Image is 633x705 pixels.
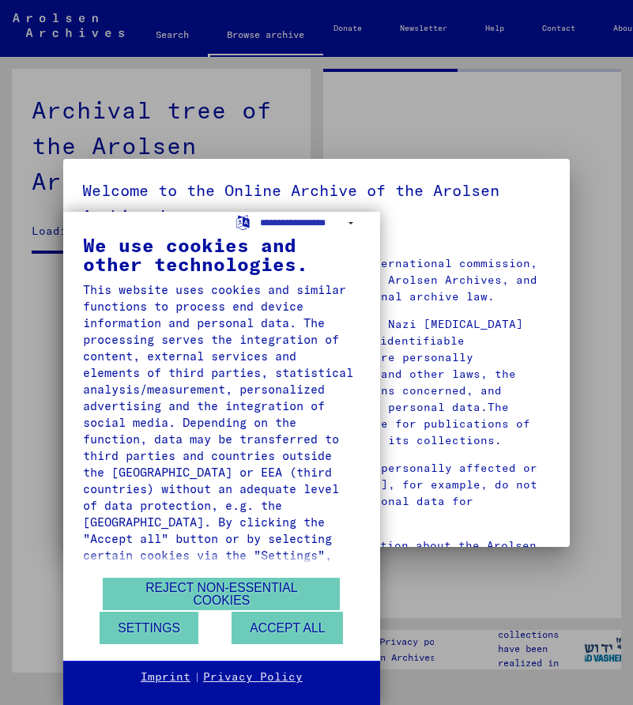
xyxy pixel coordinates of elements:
div: This website uses cookies and similar functions to process end device information and personal da... [83,281,360,647]
a: Imprint [141,669,190,685]
div: We use cookies and other technologies. [83,236,360,273]
button: Reject non-essential cookies [103,578,340,610]
button: Accept all [232,612,343,644]
button: Settings [100,612,198,644]
a: Privacy Policy [203,669,303,685]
